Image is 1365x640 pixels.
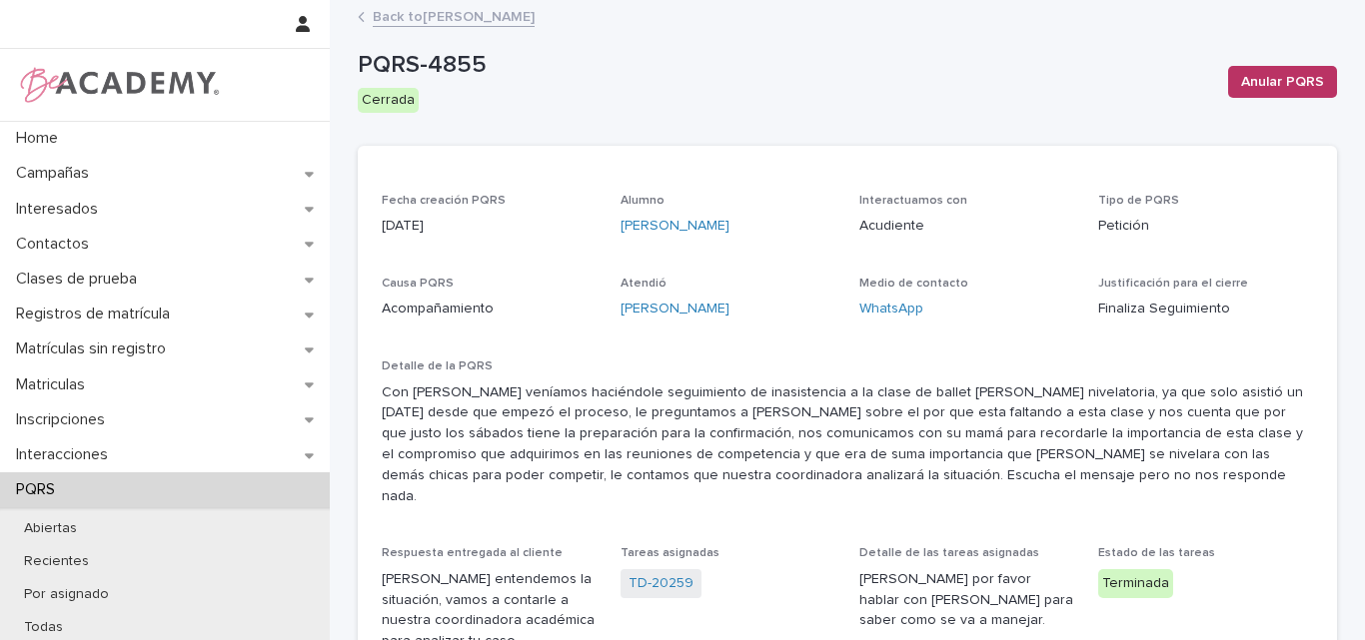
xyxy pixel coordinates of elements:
p: Interacciones [8,445,124,464]
p: PQRS [8,480,71,499]
img: WPrjXfSUmiLcdUfaYY4Q [16,65,221,105]
a: Back to[PERSON_NAME] [373,4,535,27]
a: WhatsApp [859,299,923,320]
a: [PERSON_NAME] [621,299,729,320]
p: Por asignado [8,586,125,603]
div: Terminada [1098,569,1173,598]
span: Atendió [621,278,667,290]
p: Campañas [8,164,105,183]
p: Con [PERSON_NAME] veníamos haciéndole seguimiento de inasistencia a la clase de ballet [PERSON_NA... [382,382,1313,507]
span: Anular PQRS [1241,72,1324,92]
p: Interesados [8,200,114,219]
span: Justificación para el cierre [1098,278,1248,290]
span: Interactuamos con [859,195,967,207]
div: Cerrada [358,88,419,113]
span: Alumno [621,195,665,207]
span: Respuesta entregada al cliente [382,547,563,559]
span: Detalle de las tareas asignadas [859,547,1039,559]
a: [PERSON_NAME] [621,216,729,237]
p: Clases de prueba [8,270,153,289]
p: Petición [1098,216,1313,237]
span: Medio de contacto [859,278,968,290]
p: PQRS-4855 [358,51,1212,80]
p: Finaliza Seguimiento [1098,299,1313,320]
a: TD-20259 [629,573,693,594]
p: Registros de matrícula [8,305,186,323]
span: Tipo de PQRS [1098,195,1179,207]
p: Acompañamiento [382,299,597,320]
p: Matrículas sin registro [8,339,182,358]
p: Contactos [8,235,105,254]
span: Causa PQRS [382,278,454,290]
span: Detalle de la PQRS [382,360,493,372]
p: Home [8,129,74,148]
span: Fecha creación PQRS [382,195,506,207]
button: Anular PQRS [1228,66,1337,98]
p: Todas [8,619,79,636]
p: Inscripciones [8,410,121,429]
p: [PERSON_NAME] por favor hablar con [PERSON_NAME] para saber como se va a manejar. [859,569,1074,631]
p: Abiertas [8,520,93,537]
p: Acudiente [859,216,1074,237]
span: Estado de las tareas [1098,547,1215,559]
p: [DATE] [382,216,597,237]
p: Recientes [8,553,105,570]
span: Tareas asignadas [621,547,719,559]
p: Matriculas [8,375,101,394]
